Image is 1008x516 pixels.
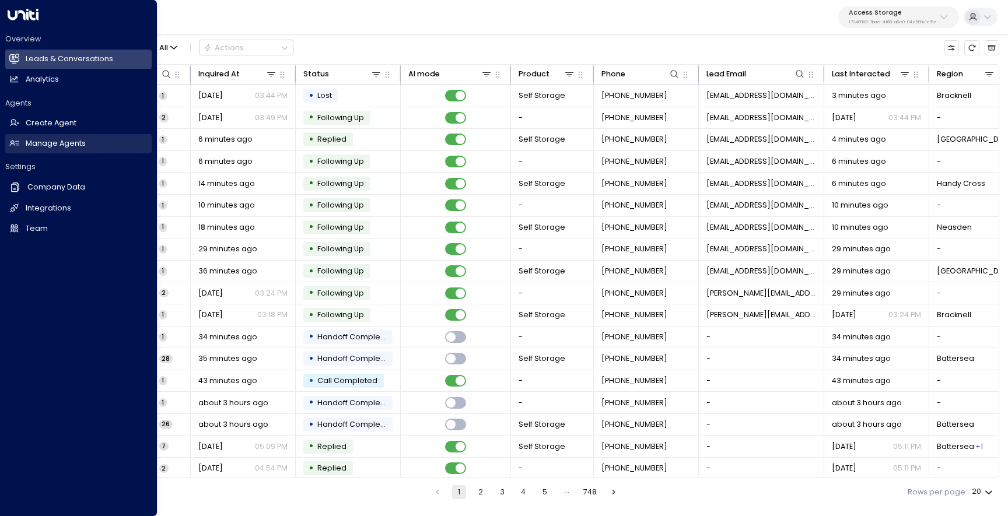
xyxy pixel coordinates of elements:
[908,487,967,498] label: Rows per page:
[5,50,152,69] a: Leads & Conversations
[309,328,314,346] div: •
[159,266,167,275] span: 1
[27,182,85,193] h2: Company Data
[706,244,817,254] span: Daniiellexox@live.co.uk
[198,90,223,101] span: Sep 14, 2025
[317,375,377,385] span: Call Completed
[832,288,891,299] span: 29 minutes ago
[832,156,886,167] span: 6 minutes ago
[519,178,565,189] span: Self Storage
[832,441,856,452] span: Yesterday
[511,195,594,216] td: -
[5,199,152,218] a: Integrations
[26,118,76,129] h2: Create Agent
[601,288,667,299] span: +447726111567
[317,200,364,210] span: Following Up
[198,68,240,80] div: Inquired At
[699,436,824,457] td: -
[317,178,364,188] span: Following Up
[159,179,167,188] span: 1
[309,394,314,412] div: •
[159,245,167,254] span: 1
[601,68,625,80] div: Phone
[255,441,288,452] p: 05:09 PM
[317,463,346,473] span: Replied
[832,68,911,80] div: Last Interacted
[559,485,573,499] div: …
[937,419,974,430] span: Battersea
[198,156,253,167] span: 6 minutes ago
[937,68,996,80] div: Region
[198,222,255,233] span: 18 minutes ago
[699,392,824,413] td: -
[972,484,995,500] div: 20
[601,244,667,254] span: +447879180446
[937,266,1006,276] span: Cray Avenue
[601,419,667,430] span: +442072974142
[519,441,565,452] span: Self Storage
[519,353,565,364] span: Self Storage
[5,134,152,153] a: Manage Agents
[159,398,167,407] span: 1
[5,70,152,89] a: Analytics
[832,222,888,233] span: 10 minutes ago
[26,54,113,65] h2: Leads & Conversations
[964,40,979,55] span: Refresh
[309,218,314,236] div: •
[706,68,806,80] div: Lead Email
[159,464,169,473] span: 2
[474,485,488,499] button: Go to page 2
[159,310,167,319] span: 1
[159,442,169,451] span: 7
[317,134,346,144] span: Replied
[198,266,257,276] span: 36 minutes ago
[255,113,288,123] p: 03:49 PM
[832,178,886,189] span: 6 minutes ago
[893,441,921,452] p: 05:11 PM
[309,240,314,258] div: •
[198,68,278,80] div: Inquired At
[198,310,223,320] span: Sep 15, 2025
[601,134,667,145] span: +447762054102
[309,306,314,324] div: •
[601,463,667,473] span: +442072974142
[832,310,856,320] span: Sep 15, 2025
[317,419,393,429] span: Handoff Completed
[511,392,594,413] td: -
[408,68,440,80] div: AI mode
[832,113,856,123] span: Yesterday
[699,458,824,479] td: -
[317,266,364,276] span: Following Up
[198,134,253,145] span: 6 minutes ago
[303,68,383,80] div: Status
[838,6,959,28] button: Access Storage17248963-7bae-4f68-a6e0-04e589c1c15e
[159,289,169,297] span: 2
[317,398,393,408] span: Handoff Completed
[309,108,314,127] div: •
[5,98,152,108] h2: Agents
[317,113,364,122] span: Following Up
[198,244,257,254] span: 29 minutes ago
[511,282,594,304] td: -
[255,90,288,101] p: 03:44 PM
[26,74,59,85] h2: Analytics
[601,200,667,210] span: +447850282725
[309,437,314,455] div: •
[198,332,257,342] span: 34 minutes ago
[601,90,667,101] span: +447593408143
[832,375,891,386] span: 43 minutes ago
[601,375,667,386] span: +442072974142
[601,441,667,452] span: +442072974142
[601,156,667,167] span: +447788997788
[832,398,902,408] span: about 3 hours ago
[607,485,621,499] button: Go to next page
[832,244,891,254] span: 29 minutes ago
[408,68,493,80] div: AI mode
[159,332,167,341] span: 1
[303,68,329,80] div: Status
[317,353,393,363] span: Handoff Completed
[985,40,999,55] button: Archived Leads
[199,40,293,55] button: Actions
[601,266,667,276] span: +447879180446
[519,68,576,80] div: Product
